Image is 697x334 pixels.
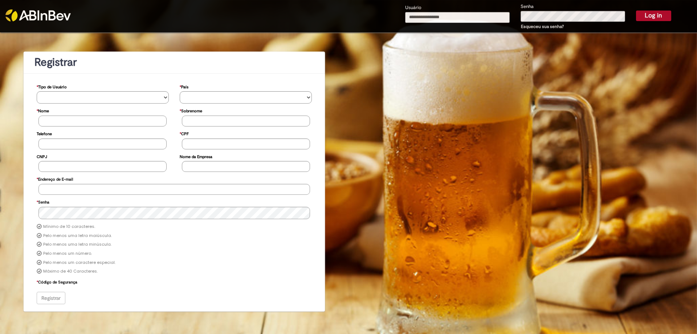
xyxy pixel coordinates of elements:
label: Telefone [37,128,52,138]
label: Pelo menos um caractere especial. [43,260,115,266]
label: Endereço de E-mail [37,173,73,184]
button: Log in [636,11,671,21]
label: Usuário [405,4,421,11]
label: Pelo menos uma letra minúscula. [43,242,111,248]
label: Pelo menos uma letra maiúscula. [43,233,112,239]
label: Senha [521,3,534,10]
label: Mínimo de 10 caracteres. [43,224,95,230]
label: Pelo menos um número. [43,251,92,257]
label: CPF [180,128,189,138]
a: Esqueceu sua senha? [521,24,564,29]
label: Máximo de 40 Caracteres. [43,269,98,274]
img: ABInbev-white.png [5,9,71,21]
label: Tipo de Usuário [37,81,67,92]
label: Nome [37,105,49,116]
h1: Registrar [34,56,314,68]
label: Sobrenome [180,105,202,116]
label: CNPJ [37,151,47,161]
label: País [180,81,188,92]
label: Nome da Empresa [180,151,212,161]
label: Código de Segurança [37,276,77,287]
label: Senha [37,196,49,207]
